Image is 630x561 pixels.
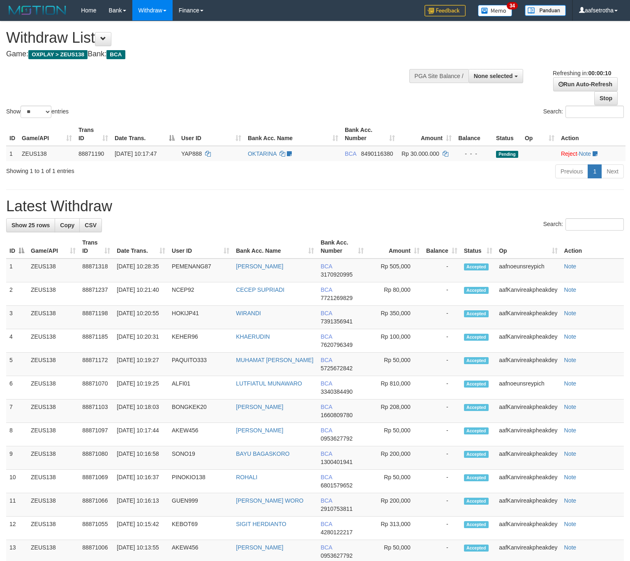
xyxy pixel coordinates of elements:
span: Refreshing in: [553,70,611,76]
th: Op: activate to sort column ascending [496,235,561,259]
td: 88871069 [79,470,113,493]
th: Status [493,122,522,146]
a: 1 [588,164,602,178]
td: ZEUS138 [28,329,79,353]
td: ZEUS138 [28,353,79,376]
td: [DATE] 10:16:13 [113,493,168,517]
img: Button%20Memo.svg [478,5,512,16]
td: ZEUS138 [28,282,79,306]
th: Action [558,122,625,146]
td: ZEUS138 [18,146,75,161]
td: 88871103 [79,399,113,423]
span: BCA [321,497,332,504]
td: Rp 50,000 [367,470,422,493]
td: Rp 313,000 [367,517,422,540]
td: 88871185 [79,329,113,353]
span: BCA [321,404,332,410]
td: aafKanvireakpheakdey [496,353,561,376]
span: Accepted [464,545,489,552]
td: aafKanvireakpheakdey [496,446,561,470]
a: Note [564,427,577,434]
span: Copy 7391356941 to clipboard [321,318,353,325]
a: Note [564,310,577,316]
span: YAP888 [181,150,202,157]
span: BCA [321,333,332,340]
h4: Game: Bank: [6,50,412,58]
a: Next [601,164,624,178]
td: Rp 208,000 [367,399,422,423]
a: Stop [594,91,618,105]
input: Search: [565,106,624,118]
span: Copy 0953627792 to clipboard [321,435,353,442]
a: BAYU BAGASKORO [236,450,289,457]
th: Amount: activate to sort column ascending [367,235,422,259]
td: - [423,376,461,399]
th: Game/API: activate to sort column ascending [28,235,79,259]
td: 6 [6,376,28,399]
td: 2 [6,282,28,306]
a: MUHAMAT [PERSON_NAME] [236,357,314,363]
a: Note [564,263,577,270]
a: Note [564,474,577,480]
td: 88871080 [79,446,113,470]
a: Note [564,497,577,504]
td: aafKanvireakpheakdey [496,399,561,423]
a: WIRANDI [236,310,261,316]
td: 3 [6,306,28,329]
td: [DATE] 10:19:25 [113,376,168,399]
a: Show 25 rows [6,218,55,232]
span: Accepted [464,521,489,528]
td: aafKanvireakpheakdey [496,306,561,329]
td: NCEP92 [168,282,233,306]
th: Action [561,235,624,259]
span: Accepted [464,310,489,317]
span: Copy 7620796349 to clipboard [321,342,353,348]
td: [DATE] 10:16:37 [113,470,168,493]
td: 11 [6,493,28,517]
td: aafKanvireakpheakdey [496,517,561,540]
span: BCA [321,521,332,527]
td: - [423,329,461,353]
td: 88871070 [79,376,113,399]
td: 8 [6,423,28,446]
a: Note [579,150,591,157]
td: [DATE] 10:15:42 [113,517,168,540]
td: ZEUS138 [28,493,79,517]
select: Showentries [21,106,51,118]
a: Copy [55,218,80,232]
td: 4 [6,329,28,353]
a: Note [564,544,577,551]
td: - [423,446,461,470]
span: Copy 8490116380 to clipboard [361,150,393,157]
a: [PERSON_NAME] [236,263,283,270]
a: Note [564,404,577,410]
td: 88871198 [79,306,113,329]
a: LUTFIATUL MUNAWARO [236,380,302,387]
label: Search: [543,106,624,118]
td: [DATE] 10:21:40 [113,282,168,306]
span: Copy 0953627792 to clipboard [321,552,353,559]
span: Accepted [464,287,489,294]
span: BCA [106,50,125,59]
td: [DATE] 10:28:35 [113,259,168,282]
td: GUEN999 [168,493,233,517]
th: Bank Acc. Name: activate to sort column ascending [245,122,342,146]
span: Pending [496,151,518,158]
span: BCA [321,310,332,316]
td: 88871055 [79,517,113,540]
input: Search: [565,218,624,231]
td: AKEW456 [168,423,233,446]
td: aafKanvireakpheakdey [496,493,561,517]
td: ZEUS138 [28,306,79,329]
td: PAQUITO333 [168,353,233,376]
td: Rp 505,000 [367,259,422,282]
a: Note [564,333,577,340]
span: BCA [321,380,332,387]
td: Rp 350,000 [367,306,422,329]
td: KEHER96 [168,329,233,353]
td: ZEUS138 [28,399,79,423]
span: Copy 1660809780 to clipboard [321,412,353,418]
a: Reject [561,150,577,157]
th: Op: activate to sort column ascending [522,122,558,146]
td: 1 [6,146,18,161]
